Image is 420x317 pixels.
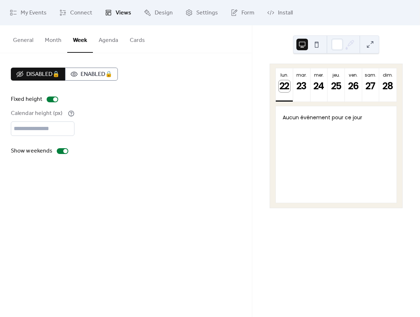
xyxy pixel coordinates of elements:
[362,68,380,102] button: sam.27
[180,3,223,22] a: Settings
[93,25,124,52] button: Agenda
[116,9,131,17] span: Views
[196,9,218,17] span: Settings
[365,80,377,92] div: 27
[7,25,39,52] button: General
[347,72,360,78] div: ven.
[313,72,326,78] div: mer.
[155,9,173,17] span: Design
[293,68,310,102] button: mar.23
[39,25,67,52] button: Month
[381,72,394,78] div: dim.
[70,9,92,17] span: Connect
[21,9,47,17] span: My Events
[278,9,293,17] span: Install
[54,3,98,22] a: Connect
[262,3,298,22] a: Install
[99,3,137,22] a: Views
[379,68,397,102] button: dim.28
[11,147,52,155] div: Show weekends
[327,68,345,102] button: jeu.25
[241,9,254,17] span: Form
[67,25,93,53] button: Week
[330,80,342,92] div: 25
[330,72,343,78] div: jeu.
[364,72,377,78] div: sam.
[278,72,291,78] div: lun.
[225,3,260,22] a: Form
[345,68,362,102] button: ven.26
[11,95,42,104] div: Fixed height
[295,72,308,78] div: mar.
[11,109,67,118] div: Calendar height (px)
[277,109,396,127] div: Aucun événement pour ce jour
[138,3,178,22] a: Design
[313,80,325,92] div: 24
[348,80,360,92] div: 26
[382,80,394,92] div: 28
[296,80,308,92] div: 23
[310,68,328,102] button: mer.24
[4,3,52,22] a: My Events
[279,80,291,92] div: 22
[276,68,293,102] button: lun.22
[124,25,151,52] button: Cards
